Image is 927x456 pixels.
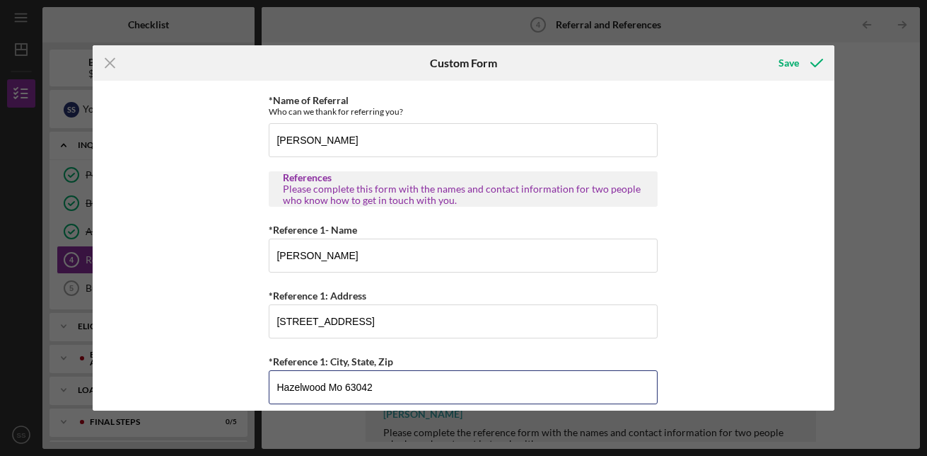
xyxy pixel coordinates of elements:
div: Who can we thank for referring you? [269,106,658,117]
div: References [283,172,643,183]
div: Save [779,49,799,77]
label: *Name of Referral [269,94,349,106]
div: Please complete this form with the names and contact information for two people who know how to g... [283,183,643,206]
label: *Reference 1- Name [269,224,357,236]
h6: Custom Form [430,57,497,69]
label: *Reference 1: Address [269,290,366,302]
label: *Reference 1: City, State, Zip [269,355,393,367]
button: Save [764,49,834,77]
